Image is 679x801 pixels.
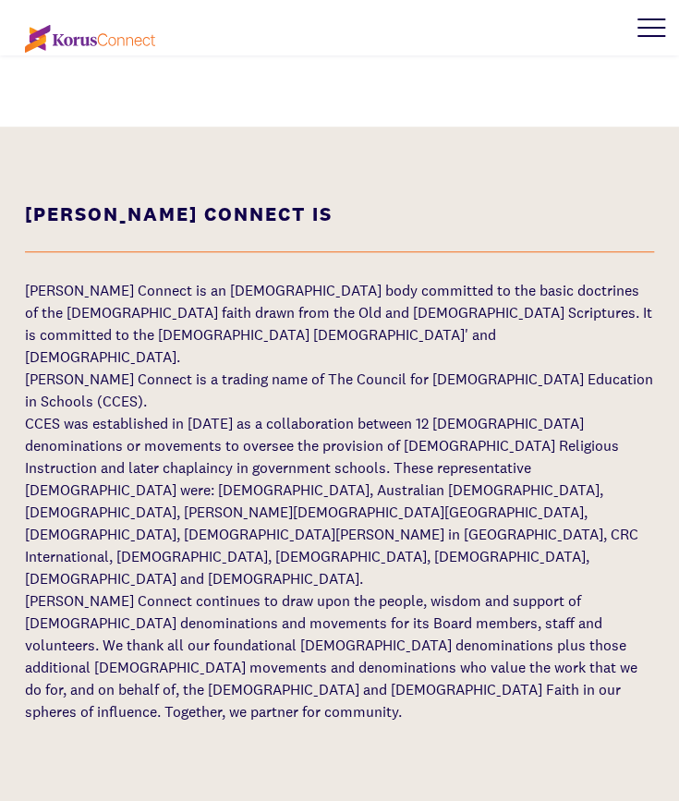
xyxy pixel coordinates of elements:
[25,369,654,413] p: [PERSON_NAME] Connect is a trading name of The Council for [DEMOGRAPHIC_DATA] Education in School...
[25,280,654,369] p: [PERSON_NAME] Connect is an [DEMOGRAPHIC_DATA] body committed to the basic doctrines of the [DEMO...
[25,205,654,252] h3: [PERSON_NAME] Connect Is
[25,25,155,53] img: korus-connect%2Fc5177985-88d5-491d-9cd7-4a1febad1357_logo.svg
[25,413,654,590] p: CCES was established in [DATE] as a collaboration between 12 [DEMOGRAPHIC_DATA] denominations or ...
[25,590,654,723] p: [PERSON_NAME] Connect continues to draw upon the people, wisdom and support of [DEMOGRAPHIC_DATA]...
